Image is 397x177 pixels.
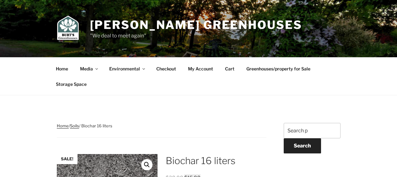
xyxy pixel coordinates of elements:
p: "We deal to meet again" [90,32,302,40]
span: Sale! [57,154,78,164]
a: Checkout [151,61,182,76]
a: Cart [220,61,240,76]
nav: Top Menu [51,61,347,92]
a: My Account [183,61,219,76]
h1: Biochar 16 liters [166,154,266,167]
a: Home [57,123,69,128]
a: Home [51,61,74,76]
nav: Breadcrumb [57,123,267,138]
a: Soils [70,123,79,128]
a: View full-screen image gallery [141,159,153,170]
a: Greenhouses/property for Sale [241,61,316,76]
button: Search [284,138,321,153]
img: Burt's Greenhouses [57,15,79,40]
a: Environmental [104,61,150,76]
a: Media [75,61,103,76]
a: [PERSON_NAME] Greenhouses [90,18,302,32]
a: Storage Space [51,76,92,92]
aside: Blog Sidebar [284,123,341,175]
input: Search products… [284,123,341,138]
